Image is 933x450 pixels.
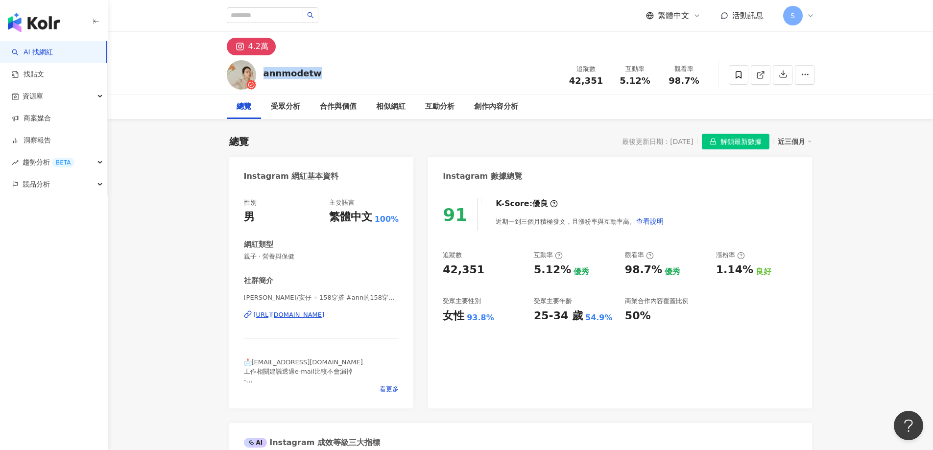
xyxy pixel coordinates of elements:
a: 商案媒合 [12,114,51,123]
span: search [307,12,314,19]
div: 93.8% [467,312,494,323]
span: 98.7% [669,76,699,86]
div: 近三個月 [778,135,812,148]
div: Instagram 網紅基本資料 [244,171,339,182]
a: searchAI 找網紅 [12,47,53,57]
div: 4.2萬 [248,40,268,53]
div: 創作內容分析 [474,101,518,113]
div: 25-34 歲 [534,308,583,324]
div: 1.14% [716,262,753,278]
span: 5.12% [620,76,650,86]
div: AI [244,438,267,448]
span: 競品分析 [23,173,50,195]
div: BETA [52,158,74,167]
div: 觀看率 [625,251,654,260]
div: 總覽 [237,101,251,113]
span: 活動訊息 [732,11,764,20]
div: 受眾主要年齡 [534,297,572,306]
div: 繁體中文 [329,210,372,225]
div: 女性 [443,308,464,324]
iframe: Help Scout Beacon - Open [894,411,923,440]
a: 洞察報告 [12,136,51,145]
span: 📩[EMAIL_ADDRESS][DOMAIN_NAME] 工作相關建議透過e-mail比較不會漏掉 - 👶🏻👶🏻雙胞胎馬麻 🧥穿搭 #ann的158穿搭、#ann158outfit 🎞YouT... [244,358,368,419]
a: [URL][DOMAIN_NAME] [244,310,399,319]
div: 優秀 [574,266,589,277]
div: 最後更新日期：[DATE] [622,138,693,145]
span: 趨勢分析 [23,151,74,173]
div: 互動率 [534,251,563,260]
div: 商業合作內容覆蓋比例 [625,297,689,306]
button: 解鎖最新數據 [702,134,769,149]
span: S [790,10,795,21]
div: 男 [244,210,255,225]
div: 社群簡介 [244,276,273,286]
div: 42,351 [443,262,484,278]
div: 優良 [532,198,548,209]
span: 資源庫 [23,85,43,107]
span: 100% [375,214,399,225]
div: 觀看率 [666,64,703,74]
div: 98.7% [625,262,662,278]
div: annmodetw [263,67,322,79]
a: 找貼文 [12,70,44,79]
div: 合作與價值 [320,101,357,113]
div: 總覽 [229,135,249,148]
span: 繁體中文 [658,10,689,21]
span: lock [710,138,717,145]
span: [PERSON_NAME]/安仔▫️158穿搭 #ann的158穿搭 | annmodetw [244,293,399,302]
span: 解鎖最新數據 [720,134,762,150]
div: 50% [625,308,651,324]
span: 親子 · 營養與保健 [244,252,399,261]
img: logo [8,13,60,32]
div: 受眾主要性別 [443,297,481,306]
div: Instagram 成效等級三大指標 [244,437,380,448]
div: 互動率 [617,64,654,74]
div: 追蹤數 [443,251,462,260]
div: [URL][DOMAIN_NAME] [254,310,325,319]
div: 良好 [756,266,771,277]
div: 優秀 [665,266,680,277]
span: rise [12,159,19,166]
span: 42,351 [569,75,603,86]
div: Instagram 數據總覽 [443,171,522,182]
button: 查看說明 [636,212,664,231]
div: 網紅類型 [244,239,273,250]
div: 受眾分析 [271,101,300,113]
div: 54.9% [585,312,613,323]
img: KOL Avatar [227,60,256,90]
span: 查看說明 [636,217,664,225]
div: 5.12% [534,262,571,278]
div: 追蹤數 [568,64,605,74]
div: 相似網紅 [376,101,406,113]
button: 4.2萬 [227,38,276,55]
div: K-Score : [496,198,558,209]
div: 互動分析 [425,101,455,113]
div: 性別 [244,198,257,207]
div: 漲粉率 [716,251,745,260]
span: 看更多 [380,385,399,394]
div: 近期一到三個月積極發文，且漲粉率與互動率高。 [496,212,664,231]
div: 主要語言 [329,198,355,207]
div: 91 [443,205,467,225]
